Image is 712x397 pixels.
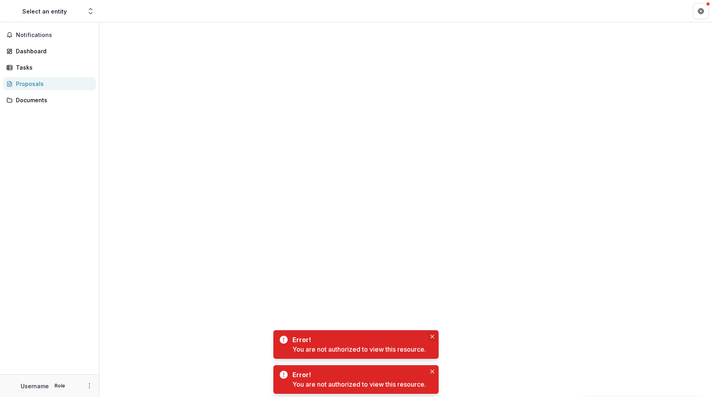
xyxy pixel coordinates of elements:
div: Documents [16,96,89,104]
div: Proposals [16,80,89,88]
div: Tasks [16,63,89,72]
div: You are not authorized to view this resource. [292,344,426,354]
div: Error! [292,335,423,344]
button: Close [428,367,437,376]
p: Username [21,382,49,390]
a: Documents [3,93,96,107]
a: Tasks [3,61,96,74]
button: Close [428,332,437,341]
div: Select an entity [22,7,67,16]
div: You are not authorized to view this resource. [292,379,426,389]
div: Dashboard [16,47,89,55]
a: Proposals [3,77,96,90]
div: Error! [292,370,423,379]
button: Get Help [693,3,709,19]
span: Notifications [16,32,93,39]
button: More [85,381,94,391]
button: Open entity switcher [85,3,96,19]
img: Select an entity [6,5,19,18]
a: Dashboard [3,45,96,58]
p: Role [52,382,68,389]
button: Notifications [3,29,96,41]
